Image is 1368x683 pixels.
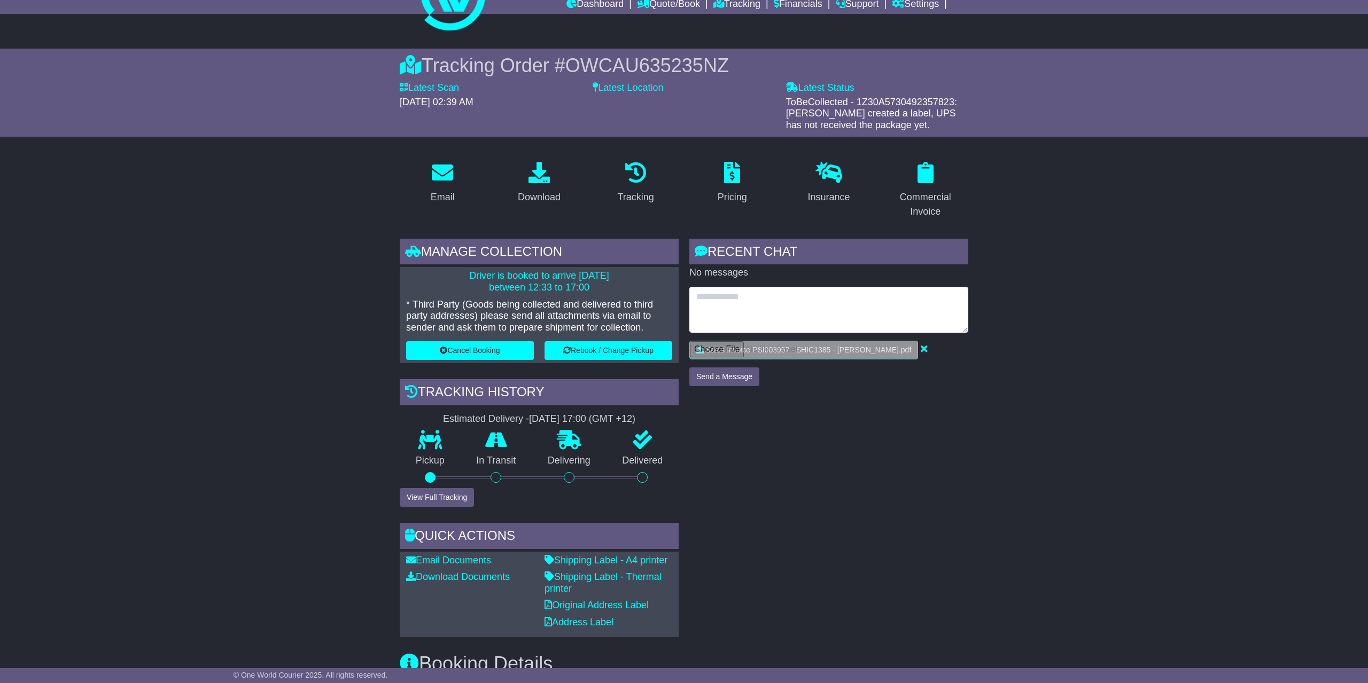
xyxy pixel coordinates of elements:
[400,488,474,507] button: View Full Tracking
[511,158,568,208] a: Download
[618,190,654,205] div: Tracking
[461,455,532,467] p: In Transit
[786,82,854,94] label: Latest Status
[611,158,661,208] a: Tracking
[718,190,747,205] div: Pricing
[807,190,850,205] div: Insurance
[593,82,663,94] label: Latest Location
[545,617,613,627] a: Address Label
[400,54,968,77] div: Tracking Order #
[689,267,968,279] p: No messages
[545,600,649,610] a: Original Address Label
[431,190,455,205] div: Email
[400,523,679,552] div: Quick Actions
[400,239,679,268] div: Manage collection
[607,455,679,467] p: Delivered
[689,239,968,268] div: RECENT CHAT
[400,97,473,107] span: [DATE] 02:39 AM
[565,54,729,76] span: OWCAU635235NZ
[545,571,662,594] a: Shipping Label - Thermal printer
[406,341,534,360] button: Cancel Booking
[532,455,607,467] p: Delivering
[406,555,491,566] a: Email Documents
[545,341,672,360] button: Rebook / Change Pickup
[545,555,667,566] a: Shipping Label - A4 printer
[400,82,459,94] label: Latest Scan
[529,413,635,425] div: [DATE] 17:00 (GMT +12)
[400,455,461,467] p: Pickup
[889,190,961,219] div: Commercial Invoice
[518,190,561,205] div: Download
[424,158,462,208] a: Email
[400,413,679,425] div: Estimated Delivery -
[689,367,759,386] button: Send a Message
[406,571,510,582] a: Download Documents
[406,270,672,293] p: Driver is booked to arrive [DATE] between 12:33 to 17:00
[400,653,968,674] h3: Booking Details
[800,158,857,208] a: Insurance
[400,379,679,408] div: Tracking history
[234,671,388,679] span: © One World Courier 2025. All rights reserved.
[711,158,754,208] a: Pricing
[786,97,957,130] span: ToBeCollected - 1Z30A5730492357823: [PERSON_NAME] created a label, UPS has not received the packa...
[406,299,672,334] p: * Third Party (Goods being collected and delivered to third party addresses) please send all atta...
[882,158,968,223] a: Commercial Invoice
